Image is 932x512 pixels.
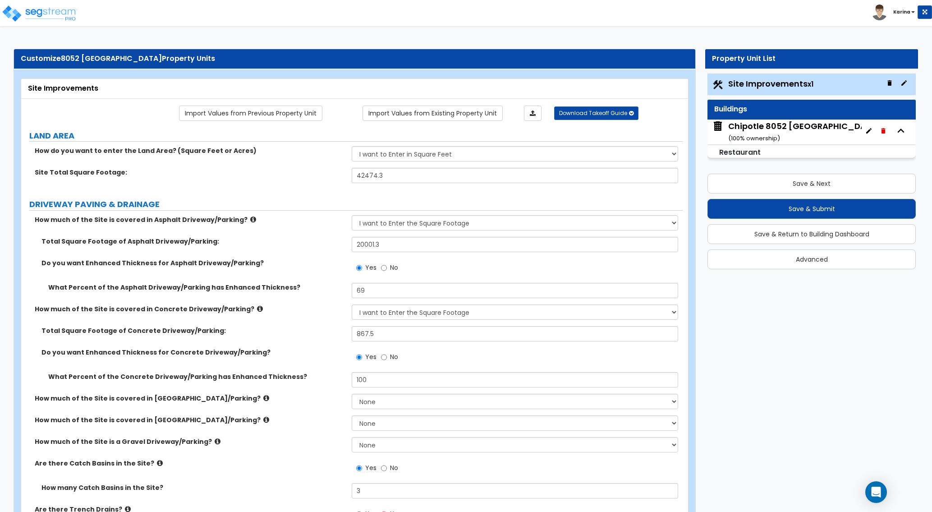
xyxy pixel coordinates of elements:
label: Total Square Footage of Concrete Driveway/Parking: [41,326,345,335]
span: No [390,352,398,361]
button: Save & Return to Building Dashboard [707,224,916,244]
a: Import the dynamic attribute values from existing properties. [363,106,503,121]
div: Customize Property Units [21,54,689,64]
label: How many Catch Basins in the Site? [41,483,345,492]
span: No [390,463,398,472]
img: building.svg [712,120,724,132]
span: Download Takeoff Guide [559,109,627,117]
label: Total Square Footage of Asphalt Driveway/Parking: [41,237,345,246]
button: Save & Submit [707,199,916,219]
span: Chipotle 8052 Upland Bend [712,120,862,143]
input: No [381,352,387,362]
button: Advanced [707,249,916,269]
input: No [381,463,387,473]
div: Buildings [714,104,909,115]
div: Open Intercom Messenger [865,481,887,503]
span: No [390,263,398,272]
label: How much of the Site is covered in [GEOGRAPHIC_DATA]/Parking? [35,394,345,403]
label: Are there Catch Basins in the Site? [35,459,345,468]
label: DRIVEWAY PAVING & DRAINAGE [29,198,683,210]
img: Construction.png [712,79,724,91]
label: Do you want Enhanced Thickness for Asphalt Driveway/Parking? [41,258,345,268]
a: Import the dynamic attribute values from previous properties. [179,106,322,121]
i: click for more info! [215,438,220,445]
span: Yes [365,352,376,361]
small: Restaurant [719,147,761,157]
label: How do you want to enter the Land Area? (Square Feet or Acres) [35,146,345,155]
label: LAND AREA [29,130,683,142]
img: avatar.png [872,5,887,20]
button: Download Takeoff Guide [554,106,638,120]
small: ( 100 % ownership) [728,134,780,143]
input: No [381,263,387,273]
div: Chipotle 8052 [GEOGRAPHIC_DATA] [728,120,881,143]
span: 8052 [GEOGRAPHIC_DATA] [61,53,162,64]
label: How much of the Site is a Gravel Driveway/Parking? [35,437,345,446]
label: How much of the Site is covered in [GEOGRAPHIC_DATA]/Parking? [35,415,345,424]
small: x1 [808,79,813,89]
i: click for more info! [263,395,269,401]
img: logo_pro_r.png [1,5,78,23]
input: Yes [356,352,362,362]
label: How much of the Site is covered in Asphalt Driveway/Parking? [35,215,345,224]
a: Import the dynamic attributes value through Excel sheet [524,106,542,121]
i: click for more info! [263,416,269,423]
input: Yes [356,463,362,473]
label: Do you want Enhanced Thickness for Concrete Driveway/Parking? [41,348,345,357]
label: What Percent of the Concrete Driveway/Parking has Enhanced Thickness? [48,372,345,381]
div: Property Unit List [712,54,911,64]
label: What Percent of the Asphalt Driveway/Parking has Enhanced Thickness? [48,283,345,292]
i: click for more info! [157,460,163,466]
span: Yes [365,463,376,472]
label: Site Total Square Footage: [35,168,345,177]
span: Yes [365,263,376,272]
input: Yes [356,263,362,273]
i: click for more info! [250,216,256,223]
div: Site Improvements [28,83,681,94]
span: Site Improvements [728,78,813,89]
button: Save & Next [707,174,916,194]
b: Karina [893,9,910,15]
i: click for more info! [257,305,263,312]
label: How much of the Site is covered in Concrete Driveway/Parking? [35,304,345,314]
